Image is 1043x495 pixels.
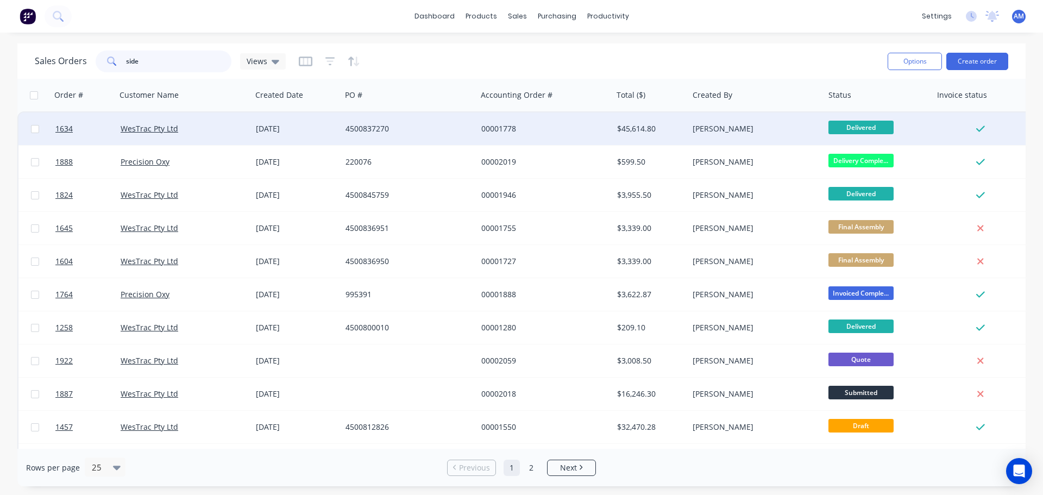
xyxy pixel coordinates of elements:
[126,51,232,72] input: Search...
[459,462,490,473] span: Previous
[617,322,681,333] div: $209.10
[55,179,121,211] a: 1824
[481,123,602,134] div: 00001778
[345,289,466,300] div: 995391
[345,256,466,267] div: 4500836950
[121,322,178,333] a: WesTrac Pty Ltd
[828,187,894,200] span: Delivered
[55,156,73,167] span: 1888
[55,311,121,344] a: 1258
[693,123,813,134] div: [PERSON_NAME]
[55,444,121,477] a: 1593
[54,90,83,101] div: Order #
[256,256,337,267] div: [DATE]
[448,462,495,473] a: Previous page
[55,112,121,145] a: 1634
[693,422,813,433] div: [PERSON_NAME]
[828,253,894,267] span: Final Assembly
[256,223,337,234] div: [DATE]
[481,422,602,433] div: 00001550
[121,389,178,399] a: WesTrac Pty Ltd
[256,422,337,433] div: [DATE]
[617,156,681,167] div: $599.50
[617,223,681,234] div: $3,339.00
[888,53,942,70] button: Options
[828,386,894,399] span: Submitted
[121,355,178,366] a: WesTrac Pty Ltd
[481,156,602,167] div: 00002019
[460,8,502,24] div: products
[55,278,121,311] a: 1764
[693,289,813,300] div: [PERSON_NAME]
[256,355,337,366] div: [DATE]
[481,90,552,101] div: Accounting Order #
[345,322,466,333] div: 4500800010
[256,123,337,134] div: [DATE]
[828,154,894,167] span: Delivery Comple...
[617,90,645,101] div: Total ($)
[121,289,169,299] a: Precision Oxy
[946,53,1008,70] button: Create order
[828,286,894,300] span: Invoiced Comple...
[121,190,178,200] a: WesTrac Pty Ltd
[55,256,73,267] span: 1604
[55,123,73,134] span: 1634
[256,289,337,300] div: [DATE]
[1014,11,1024,21] span: AM
[345,123,466,134] div: 4500837270
[120,90,179,101] div: Customer Name
[504,460,520,476] a: Page 1 is your current page
[617,355,681,366] div: $3,008.50
[55,212,121,245] a: 1645
[1006,458,1032,484] div: Open Intercom Messenger
[20,8,36,24] img: Factory
[617,123,681,134] div: $45,614.80
[532,8,582,24] div: purchasing
[55,411,121,443] a: 1457
[693,322,813,333] div: [PERSON_NAME]
[55,344,121,377] a: 1922
[35,56,87,66] h1: Sales Orders
[256,322,337,333] div: [DATE]
[26,462,80,473] span: Rows per page
[55,289,73,300] span: 1764
[481,389,602,399] div: 00002018
[828,121,894,134] span: Delivered
[693,156,813,167] div: [PERSON_NAME]
[481,223,602,234] div: 00001755
[548,462,595,473] a: Next page
[409,8,460,24] a: dashboard
[828,353,894,366] span: Quote
[255,90,303,101] div: Created Date
[916,8,957,24] div: settings
[345,190,466,200] div: 4500845759
[481,322,602,333] div: 00001280
[481,190,602,200] div: 00001946
[617,289,681,300] div: $3,622.87
[345,156,466,167] div: 220076
[617,389,681,399] div: $16,246.30
[345,90,362,101] div: PO #
[55,355,73,366] span: 1922
[828,90,851,101] div: Status
[55,245,121,278] a: 1604
[693,389,813,399] div: [PERSON_NAME]
[693,190,813,200] div: [PERSON_NAME]
[693,256,813,267] div: [PERSON_NAME]
[617,422,681,433] div: $32,470.28
[55,389,73,399] span: 1887
[55,378,121,410] a: 1887
[247,55,267,67] span: Views
[121,223,178,233] a: WesTrac Pty Ltd
[55,223,73,234] span: 1645
[55,322,73,333] span: 1258
[256,156,337,167] div: [DATE]
[523,460,539,476] a: Page 2
[502,8,532,24] div: sales
[617,256,681,267] div: $3,339.00
[617,190,681,200] div: $3,955.50
[121,156,169,167] a: Precision Oxy
[256,190,337,200] div: [DATE]
[828,419,894,433] span: Draft
[256,389,337,399] div: [DATE]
